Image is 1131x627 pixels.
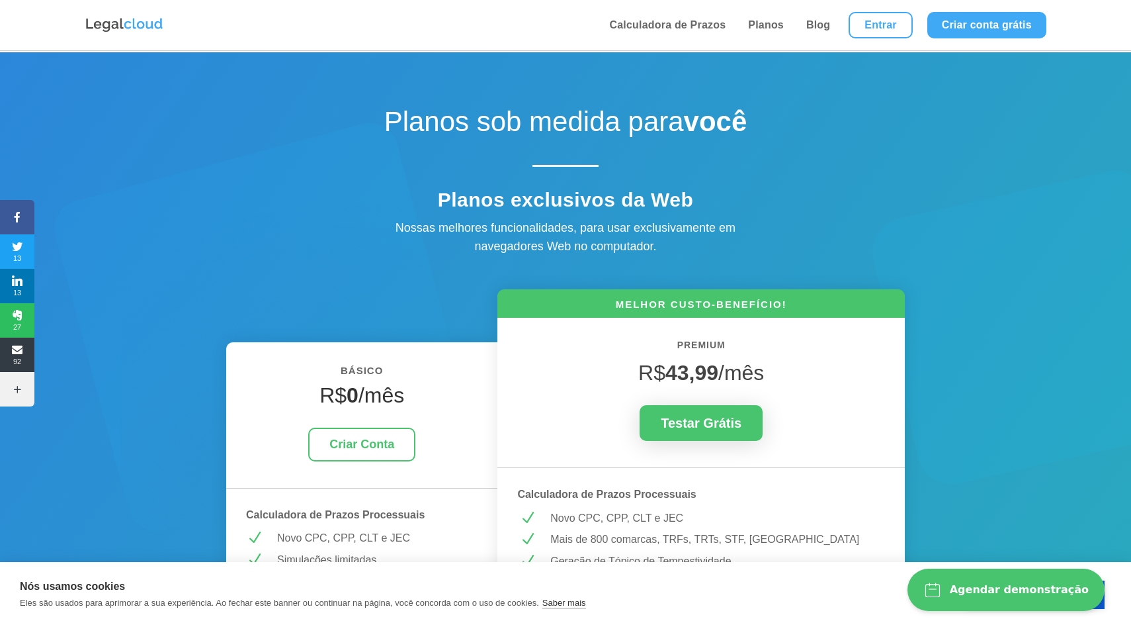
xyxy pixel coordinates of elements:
p: Simulações limitadas [277,552,478,569]
a: Entrar [849,12,912,38]
p: Eles são usados para aprimorar a sua experiência. Ao fechar este banner ou continuar na página, v... [20,598,539,608]
span: R$ /mês [638,361,764,385]
strong: Nós usamos cookies [20,581,125,592]
p: Novo CPC, CPP, CLT e JEC [277,530,478,547]
span: N [246,552,263,568]
div: Nossas melhores funcionalidades, para usar exclusivamente em navegadores Web no computador. [367,218,764,257]
a: Criar conta grátis [927,12,1046,38]
strong: 43,99 [665,361,718,385]
span: N [519,553,536,569]
strong: 0 [347,383,358,407]
p: Geração de Tópico de Tempestividade [550,553,883,570]
span: N [519,531,536,548]
strong: Calculadora de Prazos Processuais [246,509,425,520]
a: Testar Grátis [640,405,763,441]
p: Mais de 800 comarcas, TRFs, TRTs, STF, [GEOGRAPHIC_DATA] [550,531,883,548]
h1: Planos sob medida para [334,105,797,145]
span: N [246,530,263,546]
h6: PREMIUM [517,338,885,360]
h6: BÁSICO [246,362,478,386]
h6: MELHOR CUSTO-BENEFÍCIO! [497,297,905,318]
p: Novo CPC, CPP, CLT e JEC [550,510,883,527]
span: N [519,510,536,526]
strong: Calculadora de Prazos Processuais [517,489,696,500]
h4: Planos exclusivos da Web [334,188,797,218]
a: Saber mais [542,598,586,608]
strong: você [684,106,747,137]
a: Criar Conta [308,428,415,461]
h4: R$ /mês [246,383,478,414]
img: Logo da Legalcloud [85,17,164,34]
